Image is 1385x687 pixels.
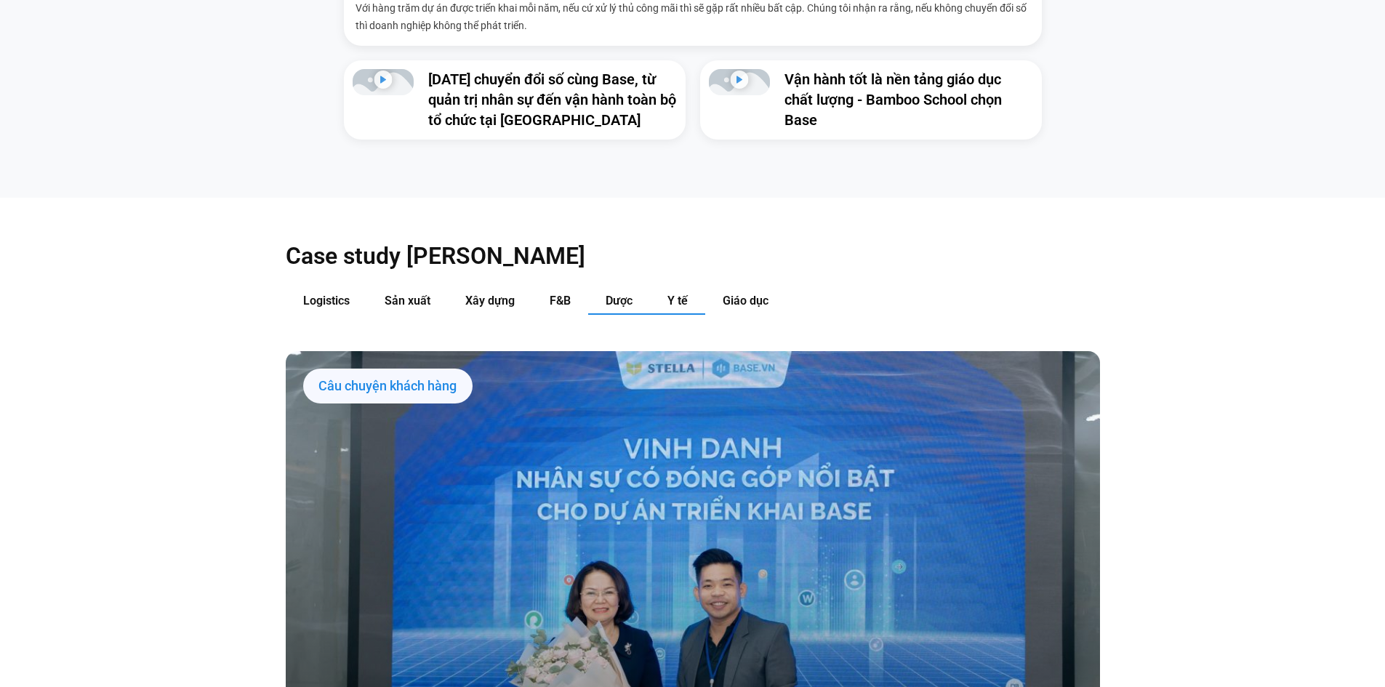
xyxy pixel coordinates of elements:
div: Phát video [374,71,392,94]
h2: Case study [PERSON_NAME] [286,241,1100,270]
span: Y tế [667,294,688,308]
span: Giáo dục [723,294,768,308]
span: Logistics [303,294,350,308]
div: Phát video [730,71,748,94]
a: Vận hành tốt là nền tảng giáo dục chất lượng - Bamboo School chọn Base [784,71,1002,129]
span: F&B [550,294,571,308]
span: Sản xuất [385,294,430,308]
div: Câu chuyện khách hàng [303,369,473,403]
a: [DATE] chuyển đổi số cùng Base, từ quản trị nhân sự đến vận hành toàn bộ tổ chức tại [GEOGRAPHIC_... [428,71,676,129]
span: Dược [606,294,633,308]
span: Xây dựng [465,294,515,308]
